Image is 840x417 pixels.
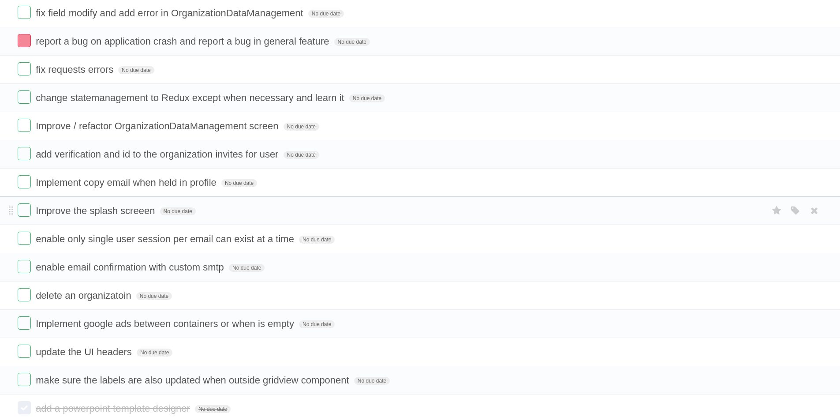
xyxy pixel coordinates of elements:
[354,377,390,385] span: No due date
[18,6,31,19] label: Done
[334,38,370,46] span: No due date
[36,64,116,75] span: fix requests errors
[18,175,31,188] label: Done
[160,207,196,215] span: No due date
[195,405,231,413] span: No due date
[18,90,31,104] label: Done
[18,316,31,330] label: Done
[36,92,347,103] span: change statemanagement to Redux except when necessary and learn it
[284,123,319,131] span: No due date
[18,288,31,301] label: Done
[769,203,785,218] label: Star task
[18,260,31,273] label: Done
[18,203,31,217] label: Done
[36,318,296,329] span: Implement google ads between containers or when is empty
[18,401,31,414] label: Done
[18,147,31,160] label: Done
[36,8,306,19] span: fix field modify and add error in OrganizationDataManagement
[18,373,31,386] label: Done
[299,320,335,328] span: No due date
[36,233,296,244] span: enable only single user session per email can exist at a time
[18,119,31,132] label: Done
[229,264,265,272] span: No due date
[36,149,280,160] span: add verification and id to the organization invites for user
[221,179,257,187] span: No due date
[36,120,280,131] span: Improve / refactor OrganizationDataManagement screen
[36,346,134,357] span: update the UI headers
[137,349,172,357] span: No due date
[18,34,31,47] label: Done
[118,66,154,74] span: No due date
[18,232,31,245] label: Done
[284,151,319,159] span: No due date
[36,205,157,216] span: Improve the splash screeen
[36,290,134,301] span: delete an organizatoin
[36,177,219,188] span: Implement copy email when held in profile
[36,375,351,386] span: make sure the labels are also updated when outside gridview component
[36,262,226,273] span: enable email confirmation with custom smtp
[18,62,31,75] label: Done
[308,10,344,18] span: No due date
[36,36,331,47] span: report a bug on application crash and report a bug in general feature
[36,403,192,414] span: add a powerpoint template designer
[136,292,172,300] span: No due date
[299,236,335,244] span: No due date
[18,345,31,358] label: Done
[349,94,385,102] span: No due date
